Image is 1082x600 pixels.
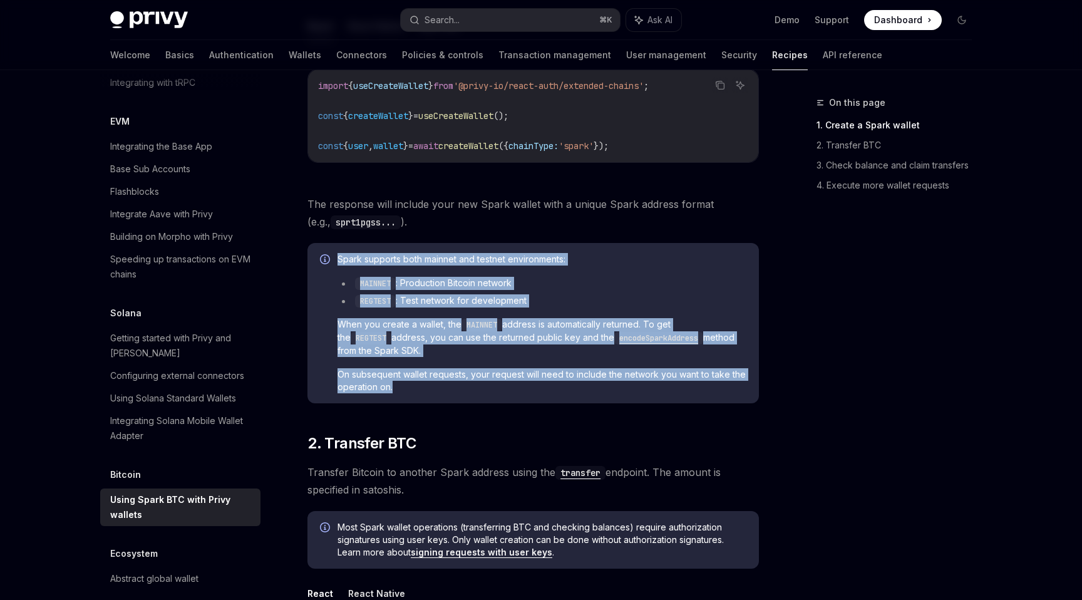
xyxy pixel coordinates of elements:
[110,368,244,383] div: Configuring external connectors
[110,229,233,244] div: Building on Morpho with Privy
[952,10,972,30] button: Toggle dark mode
[425,13,460,28] div: Search...
[110,11,188,29] img: dark logo
[318,110,343,122] span: const
[348,80,353,91] span: {
[355,295,396,308] code: REGTEST
[336,40,387,70] a: Connectors
[100,387,260,410] a: Using Solana Standard Wallets
[453,80,644,91] span: '@privy-io/react-auth/extended-chains'
[100,225,260,248] a: Building on Morpho with Privy
[559,140,594,152] span: 'spark'
[626,40,706,70] a: User management
[413,110,418,122] span: =
[307,433,416,453] span: 2. Transfer BTC
[368,140,373,152] span: ,
[110,391,236,406] div: Using Solana Standard Wallets
[732,77,748,93] button: Ask AI
[331,215,401,229] code: sprt1pgss...
[353,80,428,91] span: useCreateWallet
[817,115,982,135] a: 1. Create a Spark wallet
[408,110,413,122] span: }
[100,158,260,180] a: Base Sub Accounts
[599,15,612,25] span: ⌘ K
[320,254,332,267] svg: Info
[626,9,681,31] button: Ask AI
[110,114,130,129] h5: EVM
[337,253,746,266] span: Spark supports both mainnet and testnet environments:
[110,40,150,70] a: Welcome
[100,327,260,365] a: Getting started with Privy and [PERSON_NAME]
[307,463,759,499] span: Transfer Bitcoin to another Spark address using the endpoint. The amount is specified in satoshis.
[438,140,498,152] span: createWallet
[100,410,260,447] a: Integrating Solana Mobile Wallet Adapter
[110,252,253,282] div: Speeding up transactions on EVM chains
[493,110,508,122] span: ();
[418,110,493,122] span: useCreateWallet
[110,162,190,177] div: Base Sub Accounts
[343,140,348,152] span: {
[408,140,413,152] span: =
[100,365,260,387] a: Configuring external connectors
[817,155,982,175] a: 3. Check balance and claim transfers
[110,207,213,222] div: Integrate Aave with Privy
[100,135,260,158] a: Integrating the Base App
[498,40,611,70] a: Transaction management
[337,277,746,290] li: : Production Bitcoin network
[209,40,274,70] a: Authentication
[433,80,453,91] span: from
[100,489,260,526] a: Using Spark BTC with Privy wallets
[373,140,403,152] span: wallet
[647,14,672,26] span: Ask AI
[555,466,605,478] a: transfer
[594,140,609,152] span: });
[343,110,348,122] span: {
[413,140,438,152] span: await
[348,140,368,152] span: user
[817,135,982,155] a: 2. Transfer BTC
[874,14,922,26] span: Dashboard
[110,413,253,443] div: Integrating Solana Mobile Wallet Adapter
[864,10,942,30] a: Dashboard
[614,332,703,344] code: encodeSparkAddress
[337,294,746,308] li: : Test network for development
[614,332,703,343] a: encodeSparkAddress
[772,40,808,70] a: Recipes
[721,40,757,70] a: Security
[411,547,552,558] a: signing requests with user keys
[289,40,321,70] a: Wallets
[401,9,620,31] button: Search...⌘K
[815,14,849,26] a: Support
[555,466,605,480] code: transfer
[110,306,142,321] h5: Solana
[712,77,728,93] button: Copy the contents from the code block
[355,277,396,290] code: MAINNET
[165,40,194,70] a: Basics
[110,546,158,561] h5: Ecosystem
[100,180,260,203] a: Flashblocks
[110,184,159,199] div: Flashblocks
[402,40,483,70] a: Policies & controls
[817,175,982,195] a: 4. Execute more wallet requests
[100,203,260,225] a: Integrate Aave with Privy
[100,567,260,590] a: Abstract global wallet
[337,368,746,393] span: On subsequent wallet requests, your request will need to include the network you want to take the...
[307,195,759,230] span: The response will include your new Spark wallet with a unique Spark address format (e.g., ).
[318,80,348,91] span: import
[829,95,885,110] span: On this page
[100,248,260,286] a: Speeding up transactions on EVM chains
[110,571,198,586] div: Abstract global wallet
[110,492,253,522] div: Using Spark BTC with Privy wallets
[775,14,800,26] a: Demo
[644,80,649,91] span: ;
[348,110,408,122] span: createWallet
[823,40,882,70] a: API reference
[110,331,253,361] div: Getting started with Privy and [PERSON_NAME]
[110,139,212,154] div: Integrating the Base App
[428,80,433,91] span: }
[337,521,746,559] span: Most Spark wallet operations (transferring BTC and checking balances) require authorization signa...
[351,332,391,344] code: REGTEST
[498,140,508,152] span: ({
[337,318,746,357] span: When you create a wallet, the address is automatically returned. To get the address, you can use ...
[320,522,332,535] svg: Info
